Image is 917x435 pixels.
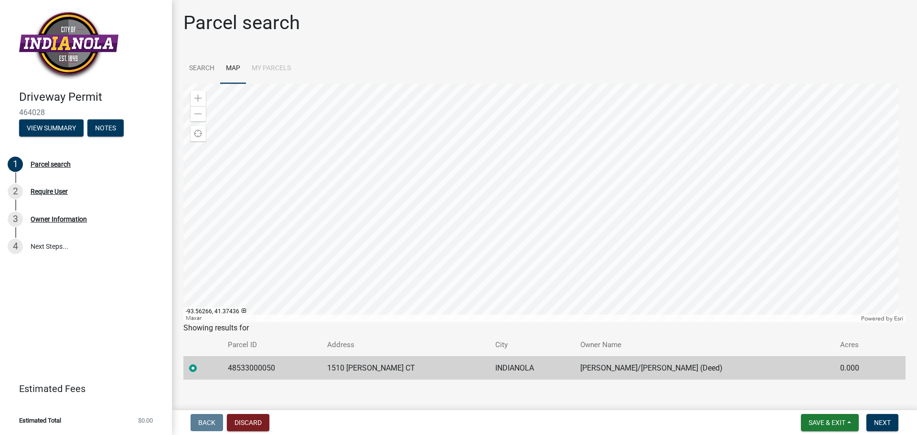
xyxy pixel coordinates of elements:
td: 0.000 [834,356,886,380]
a: Map [220,53,246,84]
div: 2 [8,184,23,199]
button: View Summary [19,119,84,137]
button: Next [866,414,898,431]
h4: Driveway Permit [19,90,164,104]
th: City [490,334,575,356]
td: 48533000050 [222,356,321,380]
span: Save & Exit [809,419,845,426]
div: Find my location [191,126,206,141]
div: Maxar [183,315,859,322]
span: Next [874,419,891,426]
th: Address [321,334,490,356]
span: $0.00 [138,417,153,424]
div: Owner Information [31,216,87,223]
div: 3 [8,212,23,227]
div: 4 [8,239,23,254]
div: Require User [31,188,68,195]
a: Search [183,53,220,84]
button: Back [191,414,223,431]
a: Esri [894,315,903,322]
th: Owner Name [575,334,835,356]
h1: Parcel search [183,11,300,34]
button: Notes [87,119,124,137]
wm-modal-confirm: Summary [19,125,84,132]
th: Acres [834,334,886,356]
span: Estimated Total [19,417,61,424]
div: Zoom in [191,91,206,106]
div: Powered by [859,315,906,322]
div: Showing results for [183,322,906,334]
div: 1 [8,157,23,172]
span: 464028 [19,108,153,117]
span: Back [198,419,215,426]
div: Parcel search [31,161,71,168]
td: INDIANOLA [490,356,575,380]
img: City of Indianola, Iowa [19,10,118,80]
button: Save & Exit [801,414,859,431]
th: Parcel ID [222,334,321,356]
wm-modal-confirm: Notes [87,125,124,132]
td: 1510 [PERSON_NAME] CT [321,356,490,380]
td: [PERSON_NAME]/[PERSON_NAME] (Deed) [575,356,835,380]
button: Discard [227,414,269,431]
div: Zoom out [191,106,206,121]
a: Estimated Fees [8,379,157,398]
